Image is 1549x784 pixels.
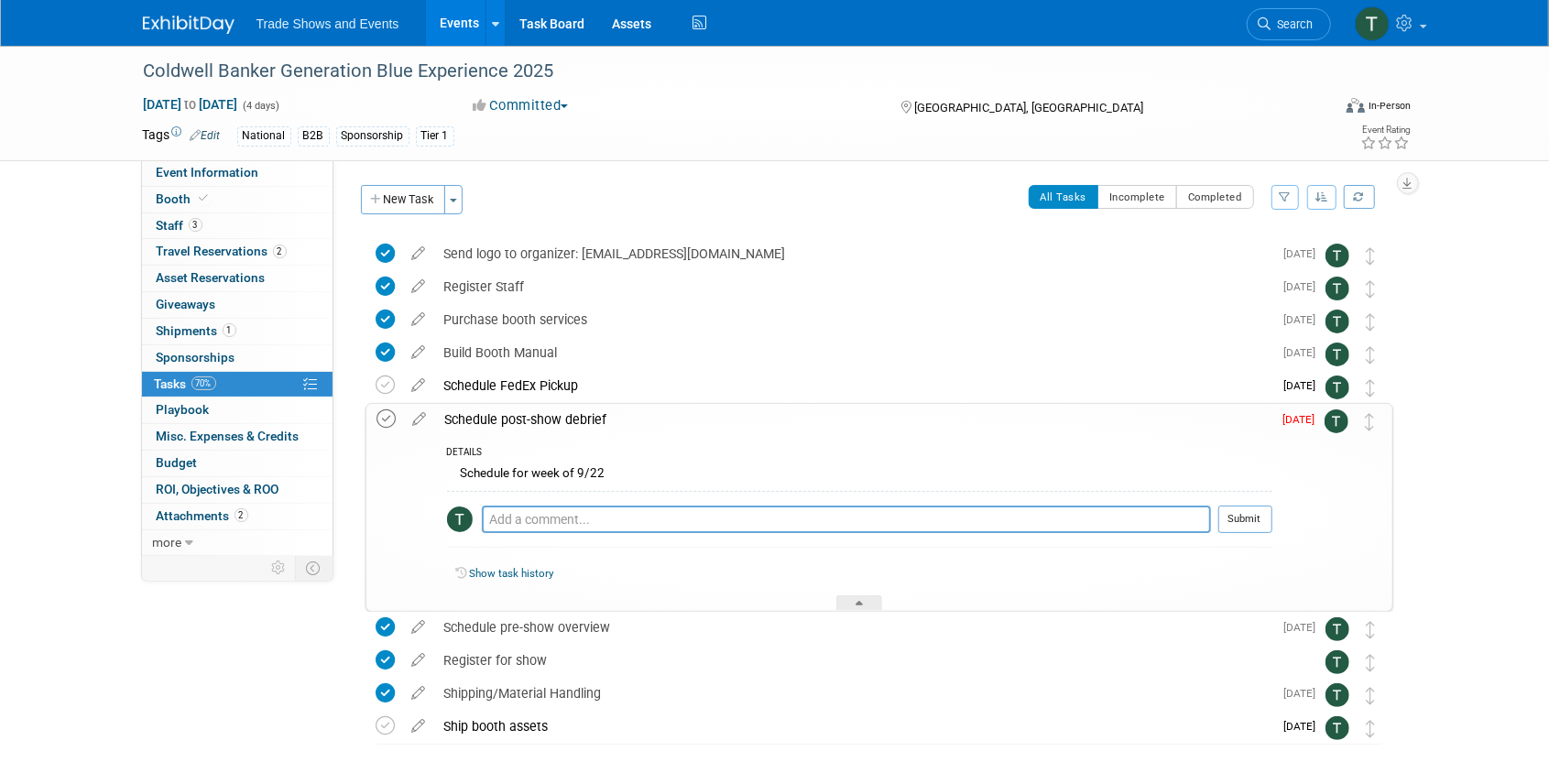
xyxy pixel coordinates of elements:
i: Move task [1367,654,1376,671]
span: [DATE] [1284,621,1325,634]
a: Shipments1 [142,319,333,344]
div: Event Rating [1360,125,1410,135]
span: [DATE] [1284,379,1325,392]
div: Schedule pre-show overview [435,612,1273,643]
span: Staff [157,218,202,233]
div: DETAILS [447,446,1272,462]
img: Tiff Wagner [1325,376,1349,399]
img: Tiff Wagner [1355,6,1390,41]
i: Move task [1367,346,1376,364]
a: edit [403,652,435,669]
span: [DATE] [1283,413,1325,426]
button: Incomplete [1097,185,1177,209]
a: edit [403,377,435,394]
span: Giveaways [157,297,216,311]
span: [DATE] [1284,247,1325,260]
a: edit [403,344,435,361]
div: B2B [298,126,330,146]
span: Trade Shows and Events [256,16,399,31]
span: Budget [157,455,198,470]
a: Attachments2 [142,504,333,529]
img: Tiff Wagner [1325,310,1349,333]
span: Playbook [157,402,210,417]
span: Travel Reservations [157,244,287,258]
span: Tasks [155,376,216,391]
a: edit [403,718,435,735]
div: Ship booth assets [435,711,1273,742]
span: [DATE] [1284,280,1325,293]
div: Tier 1 [416,126,454,146]
span: Event Information [157,165,259,180]
a: edit [403,685,435,702]
a: Playbook [142,397,333,423]
div: In-Person [1368,99,1411,113]
a: edit [403,278,435,295]
button: New Task [361,185,445,214]
span: [DATE] [1284,720,1325,733]
a: Giveaways [142,292,333,318]
i: Move task [1367,687,1376,704]
i: Move task [1367,313,1376,331]
span: Search [1271,17,1314,31]
span: to [182,97,200,112]
a: Booth [142,187,333,212]
img: Tiff Wagner [1325,343,1349,366]
a: edit [403,245,435,262]
a: Edit [191,129,221,142]
i: Move task [1366,413,1375,430]
button: Completed [1176,185,1254,209]
img: Tiff Wagner [1325,683,1349,707]
td: Tags [143,125,221,147]
span: [DATE] [DATE] [143,96,239,113]
div: Build Booth Manual [435,337,1273,368]
i: Move task [1367,280,1376,298]
div: Register for show [435,645,1289,676]
i: Booth reservation complete [200,193,209,203]
div: Send logo to organizer: [EMAIL_ADDRESS][DOMAIN_NAME] [435,238,1273,269]
div: Sponsorship [336,126,409,146]
a: edit [403,311,435,328]
img: Tiff Wagner [1325,409,1348,433]
a: Sponsorships [142,345,333,371]
span: [GEOGRAPHIC_DATA], [GEOGRAPHIC_DATA] [914,101,1143,114]
div: Schedule for week of 9/22 [447,462,1272,490]
img: Tiff Wagner [1325,716,1349,740]
span: Misc. Expenses & Credits [157,429,300,443]
img: Tiff Wagner [447,506,473,532]
i: Move task [1367,720,1376,737]
a: Asset Reservations [142,266,333,291]
span: 70% [191,376,216,390]
button: Submit [1218,506,1272,533]
span: Sponsorships [157,350,235,365]
button: Committed [466,96,575,115]
img: Tiff Wagner [1325,617,1349,641]
span: Asset Reservations [157,270,266,285]
div: Event Format [1223,95,1412,123]
span: 2 [235,508,248,522]
a: more [142,530,333,556]
a: Misc. Expenses & Credits [142,424,333,450]
span: 1 [223,323,236,337]
a: Event Information [142,160,333,186]
a: Travel Reservations2 [142,239,333,265]
a: edit [404,411,436,428]
img: Tiff Wagner [1325,244,1349,267]
span: more [153,535,182,550]
a: Search [1247,8,1331,40]
span: (4 days) [242,100,280,112]
span: 3 [189,218,202,232]
div: Coldwell Banker Generation Blue Experience 2025 [137,55,1304,88]
img: Tiff Wagner [1325,277,1349,300]
i: Move task [1367,621,1376,638]
td: Personalize Event Tab Strip [264,556,296,580]
img: ExhibitDay [143,16,235,34]
img: Format-Inperson.png [1347,98,1365,113]
div: Schedule post-show debrief [436,404,1272,435]
div: National [237,126,291,146]
div: Register Staff [435,271,1273,302]
a: Show task history [470,567,554,580]
a: Staff3 [142,213,333,239]
span: ROI, Objectives & ROO [157,482,279,496]
span: [DATE] [1284,346,1325,359]
div: Purchase booth services [435,304,1273,335]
